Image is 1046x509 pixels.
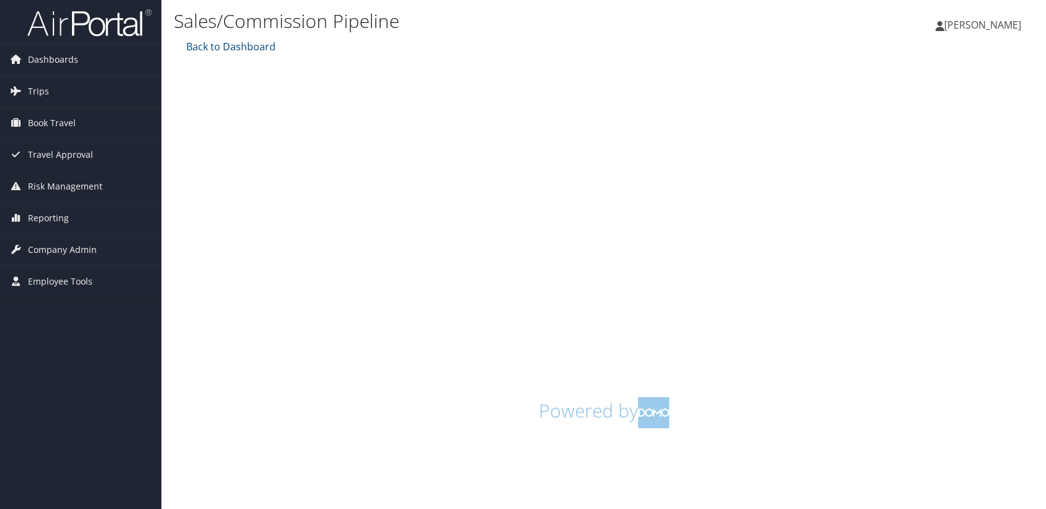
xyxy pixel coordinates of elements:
[944,18,1021,32] span: [PERSON_NAME]
[936,6,1034,44] a: [PERSON_NAME]
[183,397,1024,428] h1: Powered by
[28,234,97,265] span: Company Admin
[174,8,747,34] h1: Sales/Commission Pipeline
[28,266,92,297] span: Employee Tools
[28,76,49,107] span: Trips
[28,44,78,75] span: Dashboards
[28,108,76,139] span: Book Travel
[28,171,102,202] span: Risk Management
[28,203,69,234] span: Reporting
[27,8,151,37] img: airportal-logo.png
[28,139,93,170] span: Travel Approval
[638,397,669,428] img: domo-logo.png
[183,40,276,53] a: Back to Dashboard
